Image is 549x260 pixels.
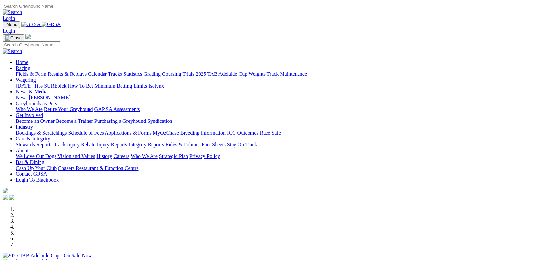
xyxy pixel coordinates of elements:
[44,106,93,112] a: Retire Your Greyhound
[144,71,161,77] a: Grading
[16,59,28,65] a: Home
[16,106,546,112] div: Greyhounds as Pets
[165,142,201,147] a: Rules & Policies
[16,154,56,159] a: We Love Our Dogs
[3,253,92,259] img: 2025 TAB Adelaide Cup - On Sale Now
[3,9,22,15] img: Search
[16,159,44,165] a: Bar & Dining
[159,154,188,159] a: Strategic Plan
[182,71,194,77] a: Trials
[148,83,164,89] a: Isolynx
[16,77,36,83] a: Wagering
[29,95,70,100] a: [PERSON_NAME]
[16,130,67,136] a: Bookings & Scratchings
[260,130,281,136] a: Race Safe
[16,171,47,177] a: Contact GRSA
[3,41,60,48] input: Search
[16,177,59,183] a: Login To Blackbook
[16,71,46,77] a: Fields & Form
[5,35,22,41] img: Close
[16,101,57,106] a: Greyhounds as Pets
[94,106,140,112] a: GAP SA Assessments
[94,83,147,89] a: Minimum Betting Limits
[44,83,66,89] a: SUREpick
[153,130,179,136] a: MyOzChase
[3,48,22,54] img: Search
[58,165,138,171] a: Chasers Restaurant & Function Centre
[48,71,87,77] a: Results & Replays
[249,71,266,77] a: Weights
[42,22,61,27] img: GRSA
[227,130,258,136] a: ICG Outcomes
[57,154,95,159] a: Vision and Values
[16,83,43,89] a: [DATE] Tips
[16,118,55,124] a: Become an Owner
[16,130,546,136] div: Industry
[3,34,24,41] button: Toggle navigation
[16,142,546,148] div: Care & Integrity
[16,95,546,101] div: News & Media
[96,154,112,159] a: History
[108,71,122,77] a: Tracks
[196,71,247,77] a: 2025 TAB Adelaide Cup
[16,118,546,124] div: Get Involved
[97,142,127,147] a: Injury Reports
[16,154,546,159] div: About
[88,71,107,77] a: Calendar
[202,142,226,147] a: Fact Sheets
[3,3,60,9] input: Search
[123,71,142,77] a: Statistics
[267,71,307,77] a: Track Maintenance
[3,28,15,34] a: Login
[128,142,164,147] a: Integrity Reports
[16,142,52,147] a: Stewards Reports
[25,34,31,39] img: logo-grsa-white.png
[105,130,152,136] a: Applications & Forms
[16,124,33,130] a: Industry
[3,188,8,193] img: logo-grsa-white.png
[16,89,48,94] a: News & Media
[16,95,27,100] a: News
[16,106,43,112] a: Who We Are
[3,15,15,21] a: Login
[227,142,257,147] a: Stay On Track
[9,195,14,200] img: twitter.svg
[68,83,93,89] a: How To Bet
[16,112,43,118] a: Get Involved
[68,130,104,136] a: Schedule of Fees
[113,154,129,159] a: Careers
[16,71,546,77] div: Racing
[16,65,30,71] a: Racing
[16,165,57,171] a: Cash Up Your Club
[131,154,158,159] a: Who We Are
[16,148,29,153] a: About
[180,130,226,136] a: Breeding Information
[189,154,220,159] a: Privacy Policy
[21,22,40,27] img: GRSA
[16,83,546,89] div: Wagering
[54,142,95,147] a: Track Injury Rebate
[16,136,50,141] a: Care & Integrity
[16,165,546,171] div: Bar & Dining
[162,71,181,77] a: Coursing
[3,195,8,200] img: facebook.svg
[7,22,17,27] span: Menu
[56,118,93,124] a: Become a Trainer
[3,21,20,28] button: Toggle navigation
[147,118,172,124] a: Syndication
[94,118,146,124] a: Purchasing a Greyhound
